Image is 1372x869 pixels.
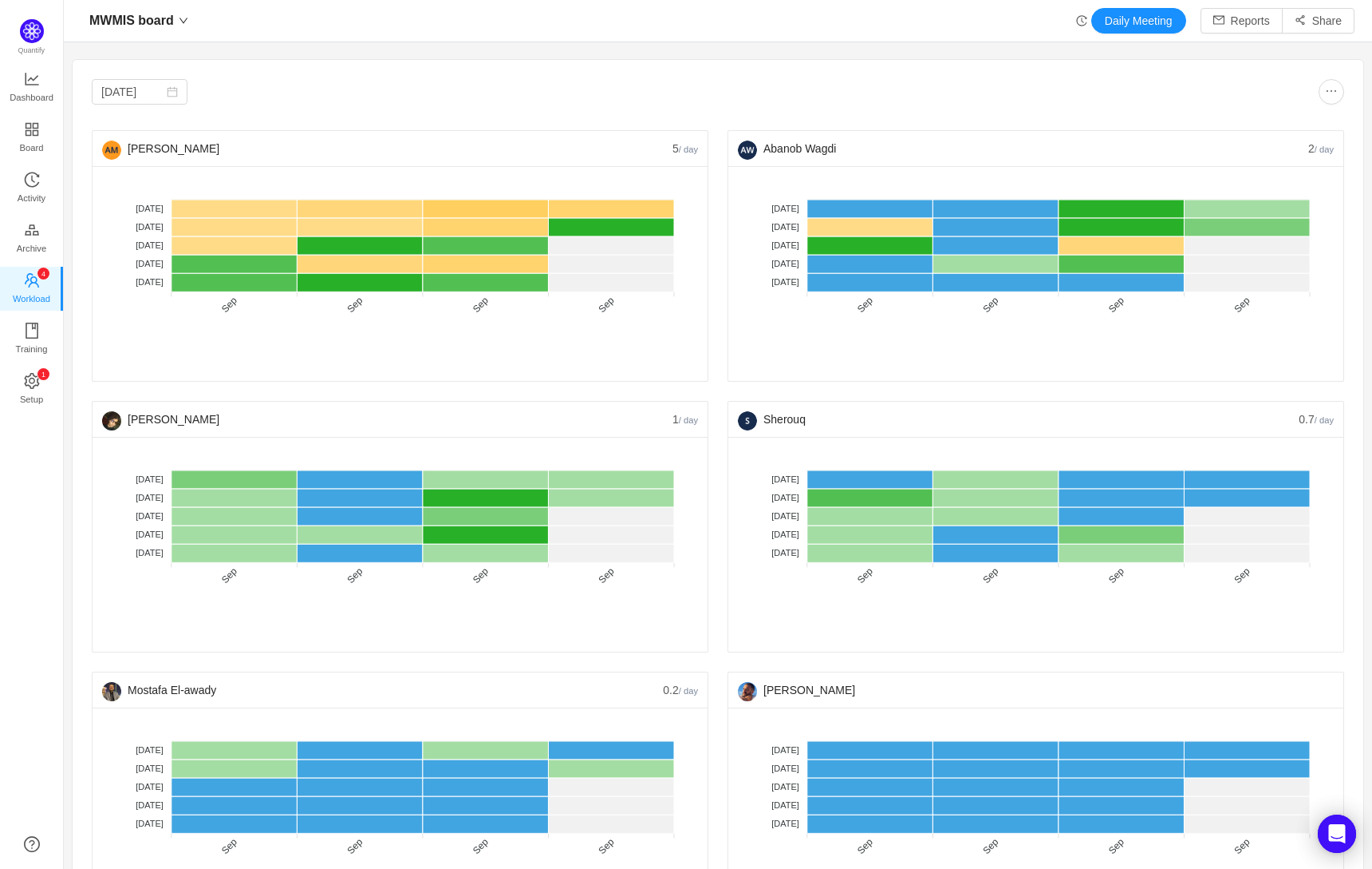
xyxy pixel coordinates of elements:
tspan: [DATE] [771,277,799,287]
tspan: [DATE] [771,819,799,828]
button: icon: ellipsis [1319,79,1344,105]
tspan: [DATE] [771,240,799,250]
div: Sherouq [738,402,1299,437]
sup: 4 [37,268,49,280]
tspan: [DATE] [771,764,799,773]
a: Training [24,323,40,355]
span: 5 [672,142,698,155]
i: icon: gold [24,222,40,238]
tspan: Sep [855,565,875,585]
i: icon: down [179,16,188,26]
a: icon: question-circle [24,836,40,852]
span: Activity [18,182,45,214]
i: icon: team [24,272,40,288]
small: / day [1315,415,1334,425]
button: icon: share-altShare [1282,8,1354,34]
small: / day [679,145,698,154]
tspan: [DATE] [136,222,164,232]
tspan: [DATE] [771,782,799,792]
small: / day [679,415,698,425]
tspan: [DATE] [136,204,164,213]
tspan: [DATE] [136,530,164,539]
tspan: [DATE] [136,800,164,810]
img: Quantify [20,19,44,43]
input: Select date [92,79,187,105]
tspan: Sep [345,295,365,315]
span: Dashboard [10,81,53,113]
a: Archive [24,223,40,255]
tspan: [DATE] [136,493,164,502]
tspan: Sep [345,836,365,856]
img: a150035bca053c91f1ed90feb0331735 [102,141,121,160]
tspan: Sep [1106,295,1126,315]
div: Mostafa El-awady [102,673,663,708]
img: d020ce642324787c1f85569dab1e7f3d [738,141,757,160]
a: Activity [24,173,40,204]
tspan: [DATE] [136,240,164,250]
tspan: Sep [980,295,1000,315]
tspan: Sep [980,565,1000,585]
span: 1 [672,413,698,426]
tspan: [DATE] [136,819,164,828]
p: 4 [41,268,45,280]
span: Setup [20,383,43,415]
tspan: [DATE] [136,474,164,484]
button: Daily Meeting [1091,8,1186,34]
tspan: Sep [1232,295,1252,315]
tspan: Sep [219,565,239,585]
i: icon: setting [24,373,40,389]
a: Dashboard [24,72,40,104]
span: MWMIS board [89,8,174,34]
tspan: [DATE] [771,745,799,755]
tspan: [DATE] [771,493,799,502]
div: [PERSON_NAME] [102,402,672,437]
tspan: Sep [855,295,875,315]
tspan: Sep [471,836,491,856]
tspan: [DATE] [771,511,799,521]
img: 24 [738,682,757,701]
i: icon: history [24,172,40,188]
img: 24 [102,682,121,701]
tspan: Sep [1106,565,1126,585]
tspan: [DATE] [136,764,164,773]
tspan: [DATE] [136,259,164,268]
span: 0.7 [1299,413,1334,426]
img: ce61a97b2cd2c75af00e7fb52efdf7ed [738,411,757,431]
tspan: Sep [596,295,616,315]
div: Abanob Wagdi [738,131,1308,166]
span: Board [20,132,44,164]
tspan: [DATE] [771,800,799,810]
tspan: [DATE] [771,259,799,268]
tspan: Sep [980,836,1000,856]
tspan: Sep [1232,836,1252,856]
span: 2 [1308,142,1334,155]
button: icon: mailReports [1200,8,1283,34]
a: Board [24,122,40,154]
img: 24 [102,411,121,431]
tspan: Sep [345,565,365,585]
sup: 1 [37,368,49,380]
tspan: Sep [1232,565,1252,585]
tspan: Sep [596,836,616,856]
i: icon: appstore [24,121,40,137]
tspan: [DATE] [771,474,799,484]
tspan: [DATE] [771,548,799,558]
i: icon: line-chart [24,71,40,87]
tspan: Sep [471,295,491,315]
tspan: [DATE] [136,511,164,521]
tspan: [DATE] [136,745,164,755]
tspan: [DATE] [771,204,799,213]
span: Workload [13,283,50,315]
span: Training [15,333,47,365]
tspan: Sep [1106,836,1126,856]
a: icon: teamWorkload [24,273,40,305]
tspan: Sep [596,565,616,585]
tspan: Sep [855,836,875,856]
tspan: [DATE] [136,548,164,558]
tspan: Sep [471,565,491,585]
span: Quantify [18,46,45,54]
tspan: [DATE] [136,277,164,287]
div: [PERSON_NAME] [738,673,1334,708]
p: 1 [41,368,45,380]
i: icon: calendar [167,86,178,97]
